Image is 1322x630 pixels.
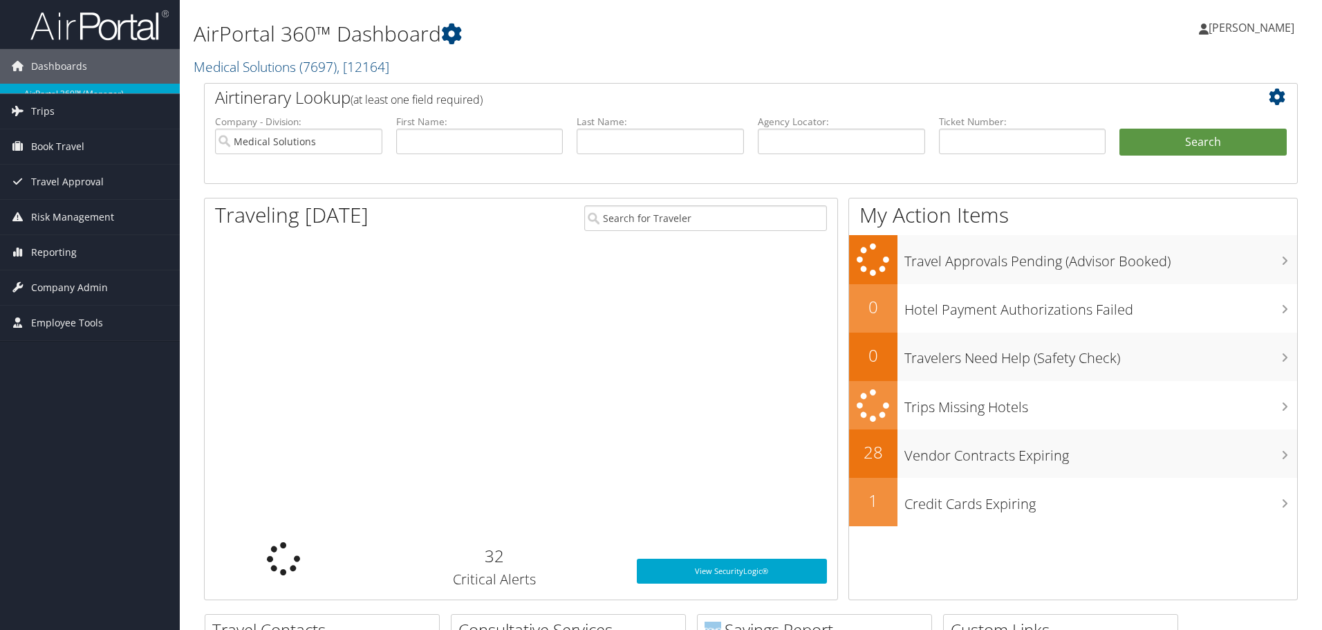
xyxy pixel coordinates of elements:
[849,441,897,464] h2: 28
[939,115,1106,129] label: Ticket Number:
[299,57,337,76] span: ( 7697 )
[1119,129,1287,156] button: Search
[904,439,1297,465] h3: Vendor Contracts Expiring
[396,115,564,129] label: First Name:
[215,201,369,230] h1: Traveling [DATE]
[373,544,616,568] h2: 32
[849,284,1297,333] a: 0Hotel Payment Authorizations Failed
[215,115,382,129] label: Company - Division:
[904,245,1297,271] h3: Travel Approvals Pending (Advisor Booked)
[31,165,104,199] span: Travel Approval
[31,200,114,234] span: Risk Management
[849,201,1297,230] h1: My Action Items
[373,570,616,589] h3: Critical Alerts
[637,559,827,584] a: View SecurityLogic®
[849,478,1297,526] a: 1Credit Cards Expiring
[904,391,1297,417] h3: Trips Missing Hotels
[351,92,483,107] span: (at least one field required)
[215,86,1195,109] h2: Airtinerary Lookup
[31,129,84,164] span: Book Travel
[31,49,87,84] span: Dashboards
[31,306,103,340] span: Employee Tools
[30,9,169,41] img: airportal-logo.png
[849,235,1297,284] a: Travel Approvals Pending (Advisor Booked)
[577,115,744,129] label: Last Name:
[1209,20,1294,35] span: [PERSON_NAME]
[849,333,1297,381] a: 0Travelers Need Help (Safety Check)
[194,19,937,48] h1: AirPortal 360™ Dashboard
[194,57,389,76] a: Medical Solutions
[1199,7,1308,48] a: [PERSON_NAME]
[849,344,897,367] h2: 0
[849,429,1297,478] a: 28Vendor Contracts Expiring
[31,94,55,129] span: Trips
[849,381,1297,430] a: Trips Missing Hotels
[758,115,925,129] label: Agency Locator:
[904,488,1297,514] h3: Credit Cards Expiring
[31,235,77,270] span: Reporting
[904,342,1297,368] h3: Travelers Need Help (Safety Check)
[904,293,1297,319] h3: Hotel Payment Authorizations Failed
[337,57,389,76] span: , [ 12164 ]
[584,205,827,231] input: Search for Traveler
[849,295,897,319] h2: 0
[849,489,897,512] h2: 1
[31,270,108,305] span: Company Admin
